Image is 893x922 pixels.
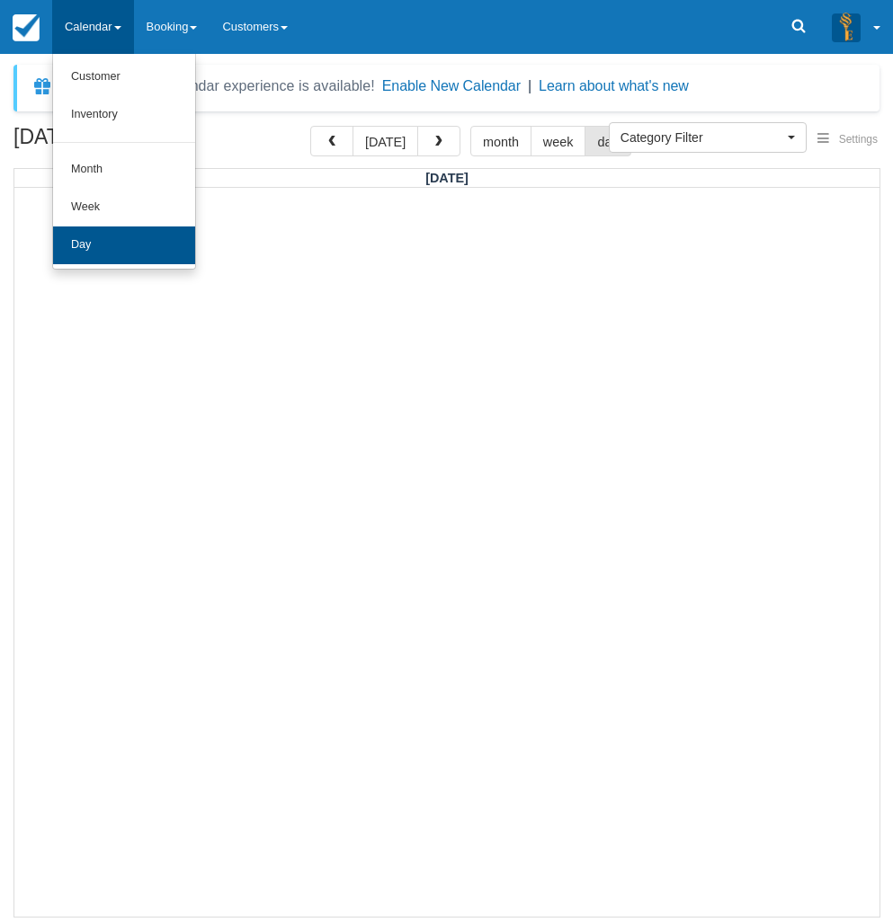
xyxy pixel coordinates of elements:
[528,78,531,93] span: |
[53,189,195,226] a: Week
[52,54,196,270] ul: Calendar
[470,126,531,156] button: month
[53,226,195,264] a: Day
[621,129,783,146] span: Category Filter
[53,151,195,189] a: Month
[807,127,889,153] button: Settings
[609,122,807,153] button: Category Filter
[585,126,630,156] button: day
[425,171,469,185] span: [DATE]
[839,133,878,146] span: Settings
[13,126,241,159] h2: [DATE]
[53,96,195,134] a: Inventory
[382,77,521,95] button: Enable New Calendar
[539,78,689,93] a: Learn about what's new
[13,14,40,41] img: checkfront-main-nav-mini-logo.png
[60,75,375,97] div: A new Booking Calendar experience is available!
[53,58,195,96] a: Customer
[531,126,586,156] button: week
[832,13,861,41] img: A3
[353,126,418,156] button: [DATE]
